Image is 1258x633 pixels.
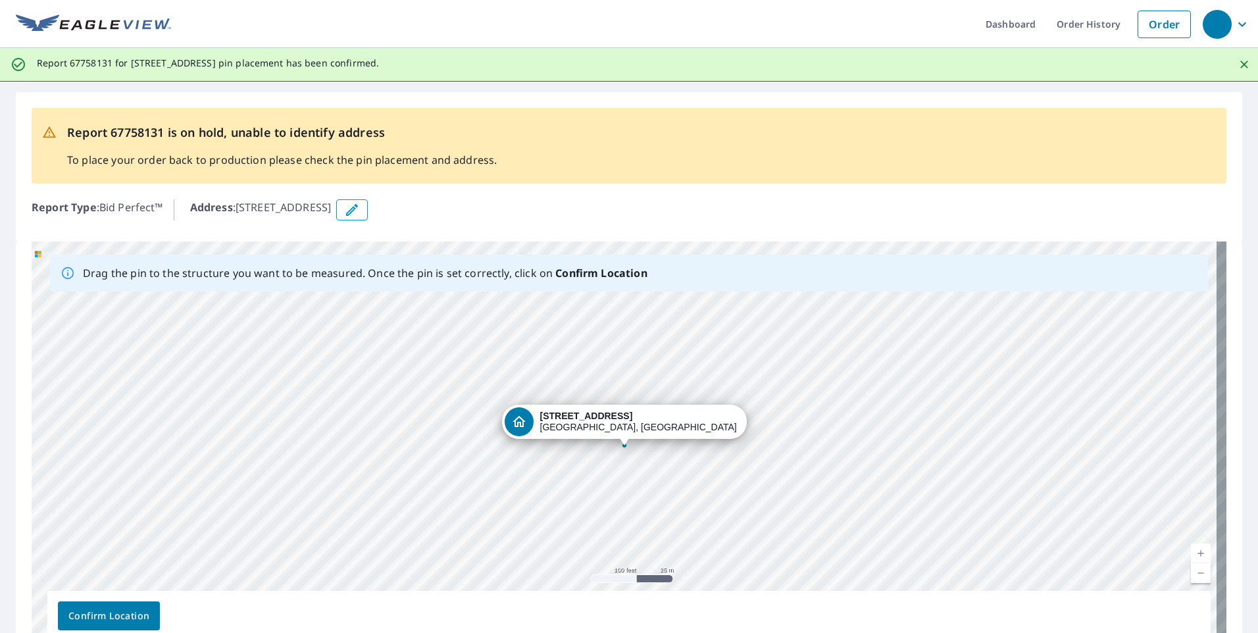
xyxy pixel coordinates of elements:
[502,405,747,445] div: Dropped pin, building 1, Residential property, 10960 Seminole Shore Dr Huntsville, OH 43324
[190,200,233,215] b: Address
[58,601,160,630] button: Confirm Location
[1138,11,1191,38] a: Order
[32,199,163,220] p: : Bid Perfect™
[1191,544,1211,563] a: Current Level 18, Zoom In
[540,411,633,421] strong: [STREET_ADDRESS]
[68,608,149,624] span: Confirm Location
[83,265,647,281] p: Drag the pin to the structure you want to be measured. Once the pin is set correctly, click on
[1191,563,1211,583] a: Current Level 18, Zoom Out
[16,14,171,34] img: EV Logo
[32,200,97,215] b: Report Type
[67,152,497,168] p: To place your order back to production please check the pin placement and address.
[1236,56,1253,73] button: Close
[555,266,647,280] b: Confirm Location
[37,57,379,69] p: Report 67758131 for [STREET_ADDRESS] pin placement has been confirmed.
[540,411,738,433] div: [GEOGRAPHIC_DATA], [GEOGRAPHIC_DATA] 43324
[190,199,332,220] p: : [STREET_ADDRESS]
[67,124,497,141] p: Report 67758131 is on hold, unable to identify address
